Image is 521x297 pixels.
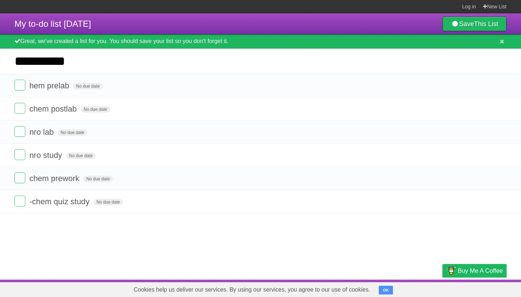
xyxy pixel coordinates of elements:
[126,283,377,297] span: Cookies help us deliver our services. By using our services, you agree to our use of cookies.
[14,80,25,91] label: Done
[29,197,91,206] span: -chem quiz study
[370,281,399,295] a: Developers
[14,126,25,137] label: Done
[474,20,498,28] b: This List
[29,127,55,137] span: nro lab
[461,281,507,295] a: Suggest a feature
[14,172,25,183] label: Done
[94,199,123,205] span: No due date
[442,17,507,31] a: SaveThis List
[81,106,110,113] span: No due date
[14,196,25,206] label: Done
[458,264,503,277] span: Buy me a coffee
[14,149,25,160] label: Done
[73,83,102,89] span: No due date
[29,151,64,160] span: nro study
[29,81,71,90] span: hem prelab
[379,286,393,294] button: OK
[58,129,87,136] span: No due date
[446,264,456,277] img: Buy me a coffee
[346,281,361,295] a: About
[29,104,79,113] span: chem postlab
[14,103,25,114] label: Done
[408,281,424,295] a: Terms
[433,281,452,295] a: Privacy
[66,152,96,159] span: No due date
[442,264,507,277] a: Buy me a coffee
[14,19,91,29] span: My to-do list [DATE]
[29,174,81,183] span: chem prework
[83,176,113,182] span: No due date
